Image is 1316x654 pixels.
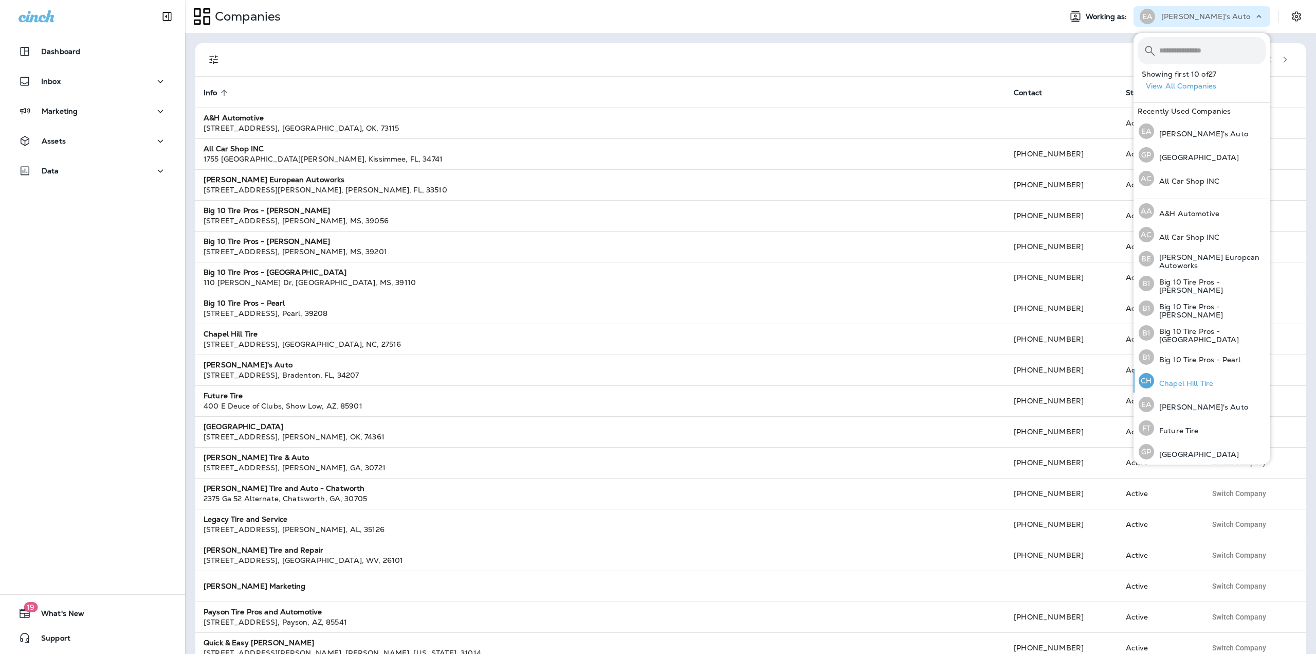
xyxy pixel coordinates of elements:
[1142,70,1270,78] p: Showing first 10 of 27
[1212,490,1266,497] span: Switch Company
[204,123,997,133] div: [STREET_ADDRESS] , [GEOGRAPHIC_DATA] , OK , 73115
[1139,203,1154,219] div: AA
[1118,478,1199,509] td: Active
[10,603,175,624] button: 19What's New
[1154,153,1239,162] p: [GEOGRAPHIC_DATA]
[1154,233,1219,241] p: All Car Shop INC
[1212,459,1266,466] span: Switch Company
[204,370,997,380] div: [STREET_ADDRESS] , Bradenton , FL , 34207
[1134,393,1270,416] button: EA[PERSON_NAME]'s Auto
[204,463,997,473] div: [STREET_ADDRESS] , [PERSON_NAME] , GA , 30721
[1154,278,1266,294] p: Big 10 Tire Pros - [PERSON_NAME]
[1134,440,1270,464] button: GP[GEOGRAPHIC_DATA]
[204,484,364,493] strong: [PERSON_NAME] Tire and Auto - Chatworth
[1006,355,1118,385] td: [PHONE_NUMBER]
[1006,540,1118,571] td: [PHONE_NUMBER]
[31,634,70,646] span: Support
[1118,571,1199,602] td: Active
[10,41,175,62] button: Dashboard
[1207,517,1272,532] button: Switch Company
[1118,355,1199,385] td: Active
[1139,349,1154,365] div: B1
[31,609,84,622] span: What's New
[204,88,231,97] span: Info
[204,246,997,257] div: [STREET_ADDRESS] , [PERSON_NAME] , MS , 39201
[1118,324,1199,355] td: Active
[10,131,175,151] button: Assets
[1006,138,1118,169] td: [PHONE_NUMBER]
[1139,227,1154,242] div: AC
[204,113,264,122] strong: A&H Automotive
[1006,385,1118,416] td: [PHONE_NUMBER]
[1139,171,1154,186] div: AC
[10,101,175,121] button: Marketing
[10,628,175,648] button: Support
[1139,276,1154,291] div: B1
[204,329,258,339] strong: Chapel Hill Tire
[204,237,330,246] strong: Big 10 Tire Pros - [PERSON_NAME]
[204,298,285,308] strong: Big 10 Tire Pros - Pearl
[1118,602,1199,632] td: Active
[1212,521,1266,528] span: Switch Company
[1006,169,1118,200] td: [PHONE_NUMBER]
[1287,7,1306,26] button: Settings
[1139,301,1154,316] div: B1
[1118,262,1199,293] td: Active
[1154,303,1266,319] p: Big 10 Tire Pros - [PERSON_NAME]
[1134,464,1270,487] button: HT[PERSON_NAME] Tire & Auto
[1118,447,1199,478] td: Active
[1139,325,1154,341] div: B1
[204,89,217,97] span: Info
[1139,444,1154,459] div: GP
[1118,293,1199,324] td: Active
[1006,509,1118,540] td: [PHONE_NUMBER]
[1154,356,1240,364] p: Big 10 Tire Pros - Pearl
[1118,416,1199,447] td: Active
[10,161,175,181] button: Data
[1134,296,1270,321] button: B1Big 10 Tire Pros - [PERSON_NAME]
[204,185,997,195] div: [STREET_ADDRESS][PERSON_NAME] , [PERSON_NAME] , FL , 33510
[153,6,181,27] button: Collapse Sidebar
[204,360,293,369] strong: [PERSON_NAME]'s Auto
[1006,478,1118,509] td: [PHONE_NUMBER]
[1134,119,1270,143] button: EA[PERSON_NAME]'s Auto
[1154,130,1248,138] p: [PERSON_NAME]'s Auto
[1139,397,1154,412] div: EA
[1154,403,1248,411] p: [PERSON_NAME]'s Auto
[1118,509,1199,540] td: Active
[204,391,243,400] strong: Future Tire
[41,77,61,85] p: Inbox
[1161,12,1250,21] p: [PERSON_NAME]'s Auto
[204,308,997,319] div: [STREET_ADDRESS] , Pearl , 39208
[1142,78,1270,94] button: View All Companies
[1134,369,1270,393] button: CHChapel Hill Tire
[204,175,344,184] strong: [PERSON_NAME] European Autoworks
[1154,327,1266,344] p: Big 10 Tire Pros - [GEOGRAPHIC_DATA]
[1006,293,1118,324] td: [PHONE_NUMBER]
[1154,450,1239,458] p: [GEOGRAPHIC_DATA]
[1134,416,1270,440] button: FTFuture Tire
[1207,578,1272,594] button: Switch Company
[42,137,66,145] p: Assets
[1134,199,1270,223] button: AAA&H Automotive
[204,144,264,153] strong: All Car Shop INC
[204,581,305,591] strong: [PERSON_NAME] Marketing
[1006,231,1118,262] td: [PHONE_NUMBER]
[1126,89,1149,97] span: Status
[1118,169,1199,200] td: Active
[204,268,346,277] strong: Big 10 Tire Pros - [GEOGRAPHIC_DATA]
[1212,613,1266,621] span: Switch Company
[1154,177,1219,185] p: All Car Shop INC
[1207,547,1272,563] button: Switch Company
[204,216,997,226] div: [STREET_ADDRESS] , [PERSON_NAME] , MS , 39056
[1212,582,1266,590] span: Switch Company
[1118,540,1199,571] td: Active
[1006,324,1118,355] td: [PHONE_NUMBER]
[1134,345,1270,369] button: B1Big 10 Tire Pros - Pearl
[1134,143,1270,167] button: GP[GEOGRAPHIC_DATA]
[1139,373,1154,388] div: CH
[204,206,330,215] strong: Big 10 Tire Pros - [PERSON_NAME]
[1139,251,1154,267] div: BE
[204,638,315,647] strong: Quick & Easy [PERSON_NAME]
[204,607,322,616] strong: Payson Tire Pros and Automotive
